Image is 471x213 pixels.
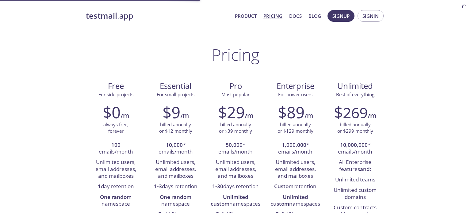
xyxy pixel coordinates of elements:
[98,91,133,97] span: For side projects
[163,103,180,121] h2: $9
[360,165,370,173] strong: and
[270,81,320,91] span: Enterprise
[270,181,321,192] li: retention
[90,181,141,192] li: day retention
[278,103,304,121] h2: $89
[270,192,321,210] li: namespaces
[150,192,201,210] li: namespace
[274,183,293,190] strong: Custom
[150,140,201,158] li: * emails/month
[218,103,245,121] h2: $29
[362,12,379,20] span: Signin
[337,81,373,91] span: Unlimited
[111,141,121,148] strong: 100
[332,12,350,20] span: Signup
[368,111,376,121] h6: /m
[90,192,141,210] li: namespace
[334,103,368,121] h2: $
[103,121,128,135] p: always free, forever
[150,157,201,181] li: Unlimited users, email addresses, and mailboxes
[235,12,257,20] a: Product
[100,193,132,200] strong: One random
[86,10,117,21] strong: testmail
[304,111,313,121] h6: /m
[278,91,312,97] span: For power users
[337,121,373,135] p: billed annually or $299 monthly
[212,45,259,64] h1: Pricing
[90,157,141,181] li: Unlimited users, email addresses, and mailboxes
[98,183,101,190] strong: 1
[270,140,321,158] li: * emails/month
[358,10,384,22] button: Signin
[103,103,121,121] h2: $0
[219,121,252,135] p: billed annually or $39 monthly
[154,183,162,190] strong: 1-3
[160,193,191,200] strong: One random
[336,91,374,97] span: Best of everything
[210,81,260,91] span: Pro
[150,181,201,192] li: days retention
[90,140,141,158] li: emails/month
[86,11,230,21] a: testmail.app
[210,181,261,192] li: days retention
[278,121,313,135] p: billed annually or $129 monthly
[157,91,194,97] span: For small projects
[282,141,306,148] strong: 1,000,000
[210,157,261,181] li: Unlimited users, email addresses, and mailboxes
[91,81,141,91] span: Free
[263,12,282,20] a: Pricing
[327,10,354,22] button: Signup
[210,140,261,158] li: * emails/month
[270,157,321,181] li: Unlimited users, email addresses, and mailboxes
[340,141,368,148] strong: 10,000,000
[159,121,192,135] p: billed annually or $12 monthly
[221,91,250,97] span: Most popular
[330,140,381,158] li: * emails/month
[308,12,321,20] a: Blog
[330,175,381,185] li: Unlimited teams
[330,157,381,175] li: All Enterprise features :
[330,185,381,203] li: Unlimited custom domains
[226,141,243,148] strong: 50,000
[151,81,201,91] span: Essential
[210,192,261,210] li: namespaces
[166,141,183,148] strong: 10,000
[289,12,302,20] a: Docs
[180,111,189,121] h6: /m
[343,103,368,123] span: 269
[121,111,129,121] h6: /m
[212,183,223,190] strong: 1-30
[270,193,308,207] strong: Unlimited custom
[211,193,248,207] strong: Unlimited custom
[245,111,253,121] h6: /m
